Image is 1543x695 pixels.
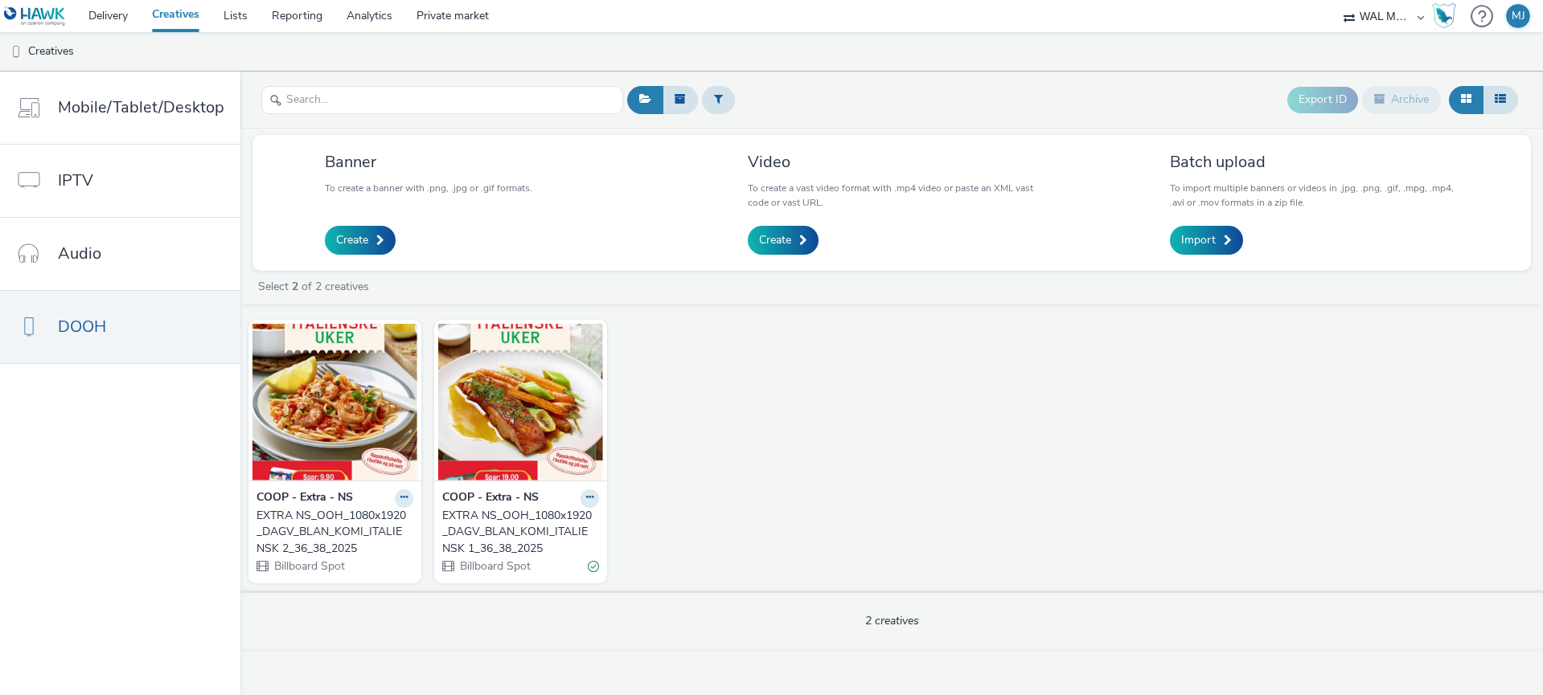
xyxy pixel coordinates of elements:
[58,169,93,192] span: IPTV
[1170,226,1243,255] a: Import
[458,558,531,574] span: Billboard Spot
[4,6,66,27] img: undefined Logo
[588,558,599,575] div: Valid
[1170,151,1459,173] h3: Batch upload
[748,226,819,255] a: Create
[442,508,599,557] a: EXTRA NS_OOH_1080x1920_DAGV_BLAN_KOMI_ITALIENSK 1_36_38_2025
[252,324,417,480] img: EXTRA NS_OOH_1080x1920_DAGV_BLAN_KOMI_ITALIENSK 2_36_38_2025 visual
[58,242,101,265] span: Audio
[442,489,539,508] strong: COOP - Extra - NS
[1432,3,1456,29] img: Hawk Academy
[256,489,353,508] strong: COOP - Extra - NS
[1181,232,1216,248] span: Import
[58,96,224,119] span: Mobile/Tablet/Desktop
[325,151,532,173] h3: Banner
[1287,87,1358,112] button: Export ID
[261,86,623,114] input: Search...
[325,181,532,195] p: To create a banner with .png, .jpg or .gif formats.
[865,613,919,628] span: 2 creatives
[273,558,345,574] span: Billboard Spot
[1170,181,1459,210] p: To import multiple banners or videos in .jpg, .png, .gif, .mpg, .mp4, .avi or .mov formats in a z...
[1483,86,1518,113] button: Table
[748,181,1036,210] p: To create a vast video format with .mp4 video or paste an XML vast code or vast URL.
[256,279,375,294] a: Select of 2 creatives
[292,279,298,294] strong: 2
[256,508,407,557] div: EXTRA NS_OOH_1080x1920_DAGV_BLAN_KOMI_ITALIENSK 2_36_38_2025
[336,232,368,248] span: Create
[438,324,603,480] img: EXTRA NS_OOH_1080x1920_DAGV_BLAN_KOMI_ITALIENSK 1_36_38_2025 visual
[1432,3,1463,29] a: Hawk Academy
[8,44,24,60] img: dooh
[748,151,1036,173] h3: Video
[58,315,106,338] span: DOOH
[759,232,791,248] span: Create
[1362,86,1441,113] button: Archive
[1512,4,1525,28] div: MJ
[1449,86,1483,113] button: Grid
[325,226,396,255] a: Create
[256,508,413,557] a: EXTRA NS_OOH_1080x1920_DAGV_BLAN_KOMI_ITALIENSK 2_36_38_2025
[442,508,593,557] div: EXTRA NS_OOH_1080x1920_DAGV_BLAN_KOMI_ITALIENSK 1_36_38_2025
